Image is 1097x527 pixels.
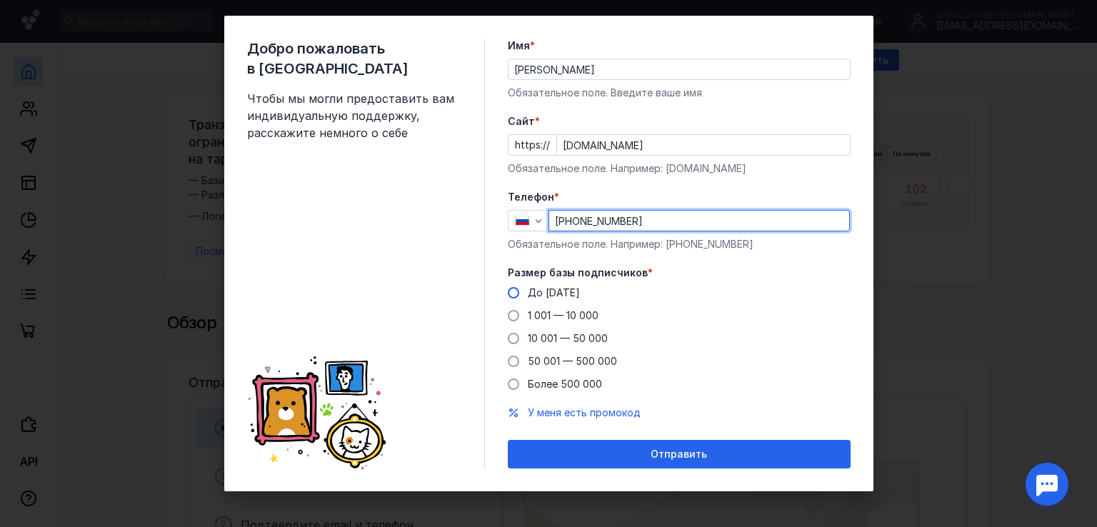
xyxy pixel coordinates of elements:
[508,86,851,100] div: Обязательное поле. Введите ваше имя
[247,90,461,141] span: Чтобы мы могли предоставить вам индивидуальную поддержку, расскажите немного о себе
[528,406,641,420] button: У меня есть промокод
[651,448,707,461] span: Отправить
[528,406,641,418] span: У меня есть промокод
[508,266,648,280] span: Размер базы подписчиков
[528,309,598,321] span: 1 001 — 10 000
[247,39,461,79] span: Добро пожаловать в [GEOGRAPHIC_DATA]
[508,161,851,176] div: Обязательное поле. Например: [DOMAIN_NAME]
[508,237,851,251] div: Обязательное поле. Например: [PHONE_NUMBER]
[508,39,530,53] span: Имя
[528,355,617,367] span: 50 001 — 500 000
[528,286,580,298] span: До [DATE]
[508,440,851,468] button: Отправить
[528,332,608,344] span: 10 001 — 50 000
[508,190,554,204] span: Телефон
[508,114,535,129] span: Cайт
[528,378,602,390] span: Более 500 000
